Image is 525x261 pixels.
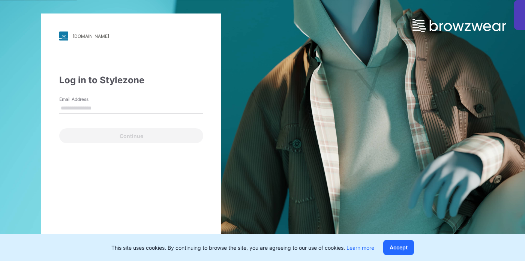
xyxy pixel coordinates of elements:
[383,240,414,255] button: Accept
[73,33,109,39] div: [DOMAIN_NAME]
[59,73,203,87] div: Log in to Stylezone
[59,96,112,103] label: Email Address
[59,31,203,40] a: [DOMAIN_NAME]
[346,244,374,251] a: Learn more
[111,244,374,252] p: This site uses cookies. By continuing to browse the site, you are agreeing to our use of cookies.
[412,19,506,32] img: browzwear-logo.e42bd6dac1945053ebaf764b6aa21510.svg
[59,31,68,40] img: stylezone-logo.562084cfcfab977791bfbf7441f1a819.svg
